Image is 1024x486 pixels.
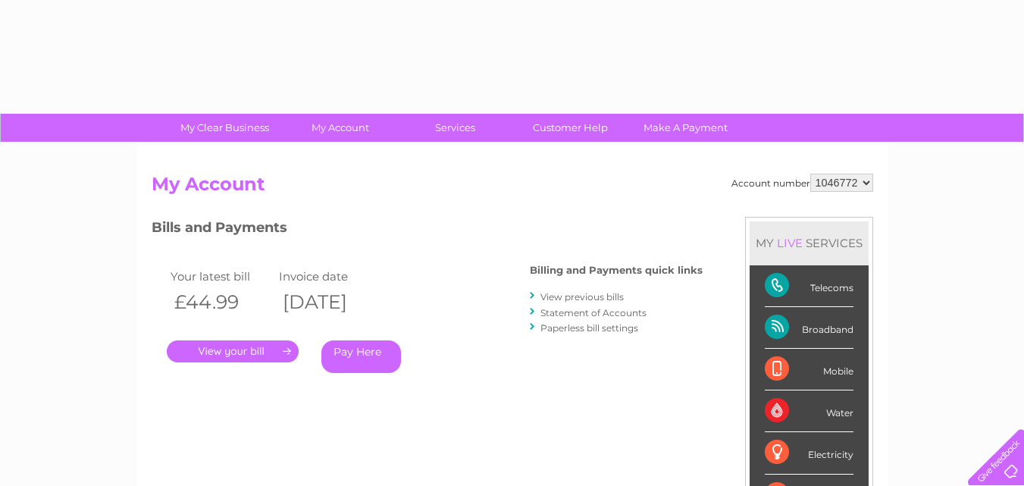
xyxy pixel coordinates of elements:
[765,349,853,390] div: Mobile
[765,390,853,432] div: Water
[275,287,384,318] th: [DATE]
[167,287,276,318] th: £44.99
[540,291,624,303] a: View previous bills
[152,217,703,243] h3: Bills and Payments
[167,340,299,362] a: .
[750,221,869,265] div: MY SERVICES
[321,340,401,373] a: Pay Here
[162,114,287,142] a: My Clear Business
[152,174,873,202] h2: My Account
[167,266,276,287] td: Your latest bill
[540,322,638,334] a: Paperless bill settings
[765,307,853,349] div: Broadband
[275,266,384,287] td: Invoice date
[623,114,748,142] a: Make A Payment
[277,114,402,142] a: My Account
[765,265,853,307] div: Telecoms
[774,236,806,250] div: LIVE
[508,114,633,142] a: Customer Help
[731,174,873,192] div: Account number
[393,114,518,142] a: Services
[530,265,703,276] h4: Billing and Payments quick links
[765,432,853,474] div: Electricity
[540,307,647,318] a: Statement of Accounts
